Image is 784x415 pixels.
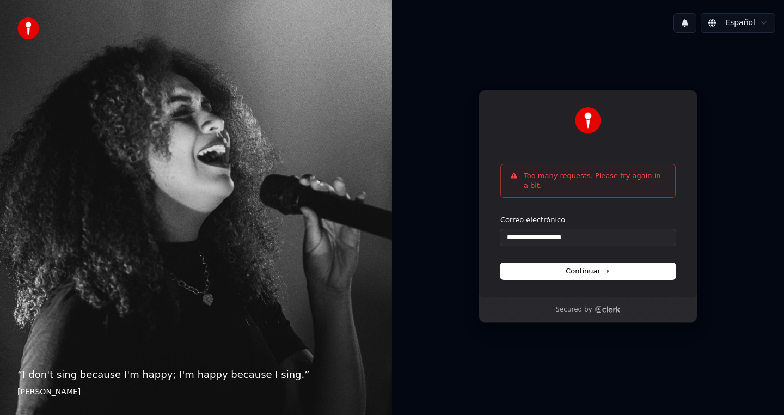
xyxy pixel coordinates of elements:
[566,266,610,276] span: Continuar
[595,306,621,313] a: Clerk logo
[500,215,565,225] label: Correo electrónico
[17,387,375,398] footer: [PERSON_NAME]
[524,171,666,191] p: Too many requests. Please try again in a bit.
[17,367,375,382] p: “ I don't sing because I'm happy; I'm happy because I sing. ”
[555,306,592,314] p: Secured by
[500,263,676,279] button: Continuar
[575,107,601,133] img: Youka
[17,17,39,39] img: youka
